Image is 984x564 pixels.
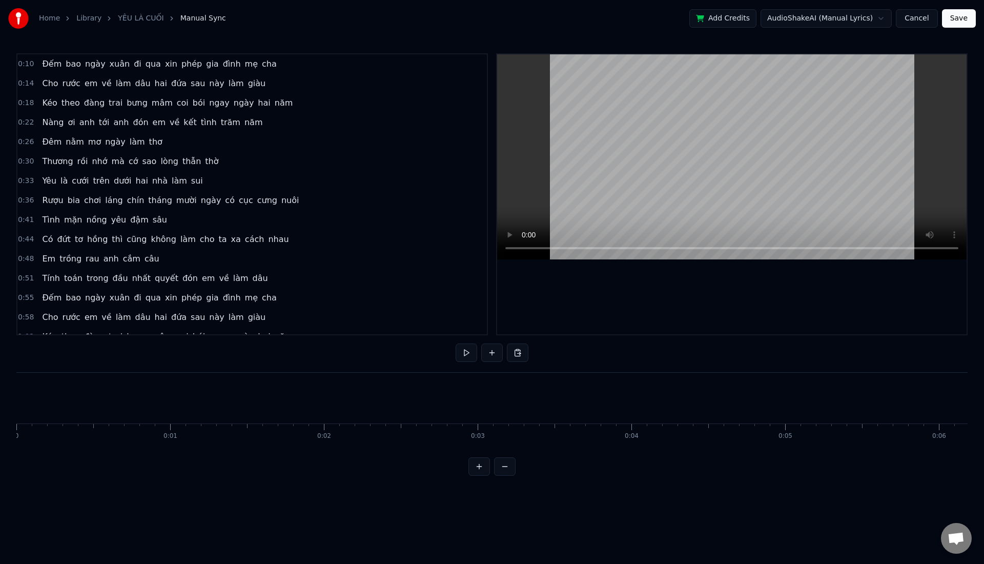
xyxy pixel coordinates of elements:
[243,116,264,128] span: năm
[180,292,203,304] span: phép
[218,272,230,284] span: về
[41,136,63,148] span: Đêm
[148,136,163,148] span: thơ
[151,331,174,343] span: mâm
[778,432,792,440] div: 0:05
[74,233,84,245] span: tơ
[134,311,151,323] span: dâu
[122,253,141,265] span: cắm
[256,194,278,206] span: cưng
[233,331,255,343] span: ngày
[18,156,34,167] span: 0:30
[205,58,219,70] span: gia
[126,194,146,206] span: chín
[151,97,174,109] span: mâm
[86,233,109,245] span: hồng
[220,116,241,128] span: trăm
[41,292,63,304] span: Đếm
[182,116,197,128] span: kết
[60,331,81,343] span: theo
[39,13,60,24] a: Home
[41,155,74,167] span: Thương
[180,13,226,24] span: Manual Sync
[247,311,267,323] span: giàu
[257,97,271,109] span: hai
[274,97,294,109] span: năm
[134,77,151,89] span: dâu
[41,253,56,265] span: Em
[59,175,69,187] span: là
[208,77,225,89] span: này
[175,194,198,206] span: mười
[41,331,58,343] span: Kéo
[61,311,81,323] span: rước
[154,77,168,89] span: hai
[65,136,85,148] span: nằm
[112,272,129,284] span: đầu
[317,432,331,440] div: 0:02
[190,77,206,89] span: sau
[104,136,127,148] span: ngày
[143,253,160,265] span: câu
[132,116,149,128] span: đón
[98,116,111,128] span: tới
[261,292,278,304] span: cha
[192,97,206,109] span: bói
[154,272,179,284] span: quyết
[164,58,178,70] span: xin
[18,332,34,342] span: 1:02
[190,311,206,323] span: sau
[152,214,168,226] span: sâu
[205,292,219,304] span: gia
[129,214,150,226] span: đậm
[78,116,96,128] span: anh
[108,331,124,343] span: trai
[83,97,106,109] span: đàng
[222,58,242,70] span: đình
[150,233,177,245] span: không
[41,77,59,89] span: Cho
[18,117,34,128] span: 0:22
[92,175,111,187] span: trên
[232,272,250,284] span: làm
[230,233,242,245] span: xa
[126,331,149,343] span: bưng
[152,116,167,128] span: em
[200,194,222,206] span: ngày
[133,58,142,70] span: đi
[131,272,152,284] span: nhất
[109,58,131,70] span: xuân
[41,194,64,206] span: Rượu
[39,13,226,24] nav: breadcrumb
[71,175,90,187] span: cưới
[164,292,178,304] span: xin
[222,292,242,304] span: đình
[171,175,188,187] span: làm
[159,155,179,167] span: lòng
[267,233,290,245] span: nhau
[76,13,101,24] a: Library
[244,292,259,304] span: mẹ
[257,331,271,343] span: hai
[181,155,202,167] span: thẫn
[135,175,149,187] span: hai
[76,155,89,167] span: rồi
[85,253,100,265] span: rau
[126,233,148,245] span: cũng
[244,58,259,70] span: mẹ
[179,233,197,245] span: làm
[200,116,218,128] span: tình
[104,194,124,206] span: láng
[41,272,61,284] span: Tính
[18,234,34,245] span: 0:44
[60,97,81,109] span: theo
[84,292,107,304] span: ngày
[18,312,34,323] span: 0:58
[111,233,124,245] span: thì
[18,195,34,206] span: 0:36
[252,272,269,284] span: dâu
[83,194,102,206] span: chơi
[58,253,83,265] span: trồng
[41,116,65,128] span: Nàng
[170,77,188,89] span: đứa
